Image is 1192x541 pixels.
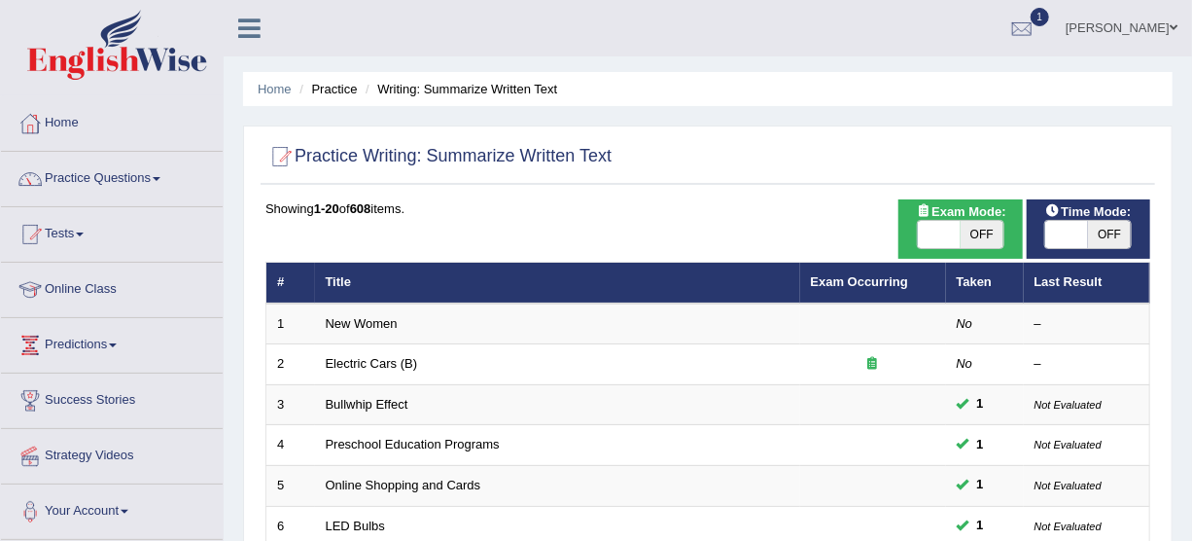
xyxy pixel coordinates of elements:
[1034,439,1102,451] small: Not Evaluated
[957,356,973,371] em: No
[811,274,908,289] a: Exam Occurring
[266,344,315,385] td: 2
[957,316,973,331] em: No
[1,152,223,200] a: Practice Questions
[326,478,481,492] a: Online Shopping and Cards
[1,429,223,478] a: Strategy Videos
[1024,263,1150,304] th: Last Result
[1034,315,1139,334] div: –
[1034,521,1102,532] small: Not Evaluated
[326,356,418,371] a: Electric Cars (B)
[898,199,1022,259] div: Show exams occurring in exams
[326,316,398,331] a: New Women
[946,263,1024,304] th: Taken
[1,374,223,422] a: Success Stories
[1,207,223,256] a: Tests
[1031,8,1050,26] span: 1
[961,221,1003,248] span: OFF
[1034,480,1102,491] small: Not Evaluated
[326,519,385,533] a: LED Bulbs
[265,199,1150,218] div: Showing of items.
[265,142,612,171] h2: Practice Writing: Summarize Written Text
[350,201,371,216] b: 608
[969,435,992,455] span: You can still take this question
[266,466,315,507] td: 5
[1,318,223,367] a: Predictions
[258,82,292,96] a: Home
[266,304,315,344] td: 1
[908,201,1013,222] span: Exam Mode:
[1034,399,1102,411] small: Not Evaluated
[1034,355,1139,374] div: –
[266,384,315,425] td: 3
[266,425,315,466] td: 4
[1037,201,1139,222] span: Time Mode:
[1,263,223,311] a: Online Class
[361,80,557,98] li: Writing: Summarize Written Text
[969,516,992,536] span: You can still take this question
[315,263,800,304] th: Title
[1,485,223,533] a: Your Account
[969,394,992,415] span: You can still take this question
[314,201,339,216] b: 1-20
[1088,221,1131,248] span: OFF
[326,437,500,451] a: Preschool Education Programs
[326,397,408,412] a: Bullwhip Effect
[969,475,992,495] span: You can still take this question
[266,263,315,304] th: #
[1,96,223,145] a: Home
[295,80,357,98] li: Practice
[811,355,935,374] div: Exam occurring question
